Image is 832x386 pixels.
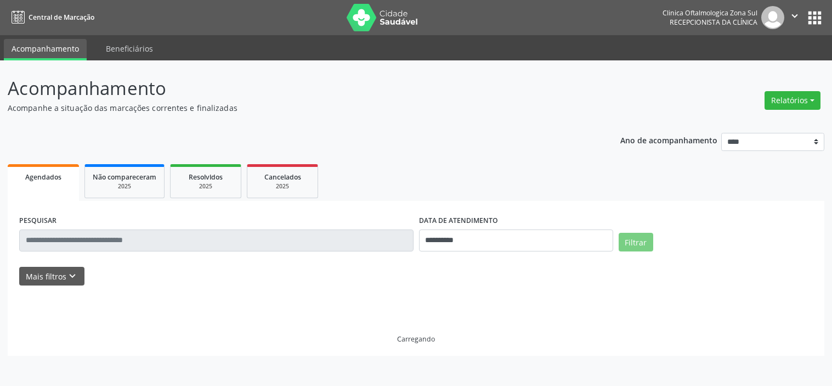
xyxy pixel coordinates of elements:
[93,182,156,191] div: 2025
[670,18,757,27] span: Recepcionista da clínica
[765,91,820,110] button: Relatórios
[8,8,94,26] a: Central de Marcação
[19,267,84,286] button: Mais filtroskeyboard_arrow_down
[8,102,579,114] p: Acompanhe a situação das marcações correntes e finalizadas
[620,133,717,147] p: Ano de acompanhamento
[419,212,498,230] label: DATA DE ATENDIMENTO
[189,172,223,182] span: Resolvidos
[93,172,156,182] span: Não compareceram
[19,212,56,230] label: PESQUISAR
[29,13,94,22] span: Central de Marcação
[4,39,87,60] a: Acompanhamento
[264,172,301,182] span: Cancelados
[66,270,78,282] i: keyboard_arrow_down
[789,10,801,22] i: 
[98,39,161,58] a: Beneficiários
[25,172,61,182] span: Agendados
[8,75,579,102] p: Acompanhamento
[761,6,784,29] img: img
[805,8,824,27] button: apps
[255,182,310,191] div: 2025
[663,8,757,18] div: Clinica Oftalmologica Zona Sul
[784,6,805,29] button: 
[619,233,653,251] button: Filtrar
[178,182,233,191] div: 2025
[397,334,435,344] div: Carregando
